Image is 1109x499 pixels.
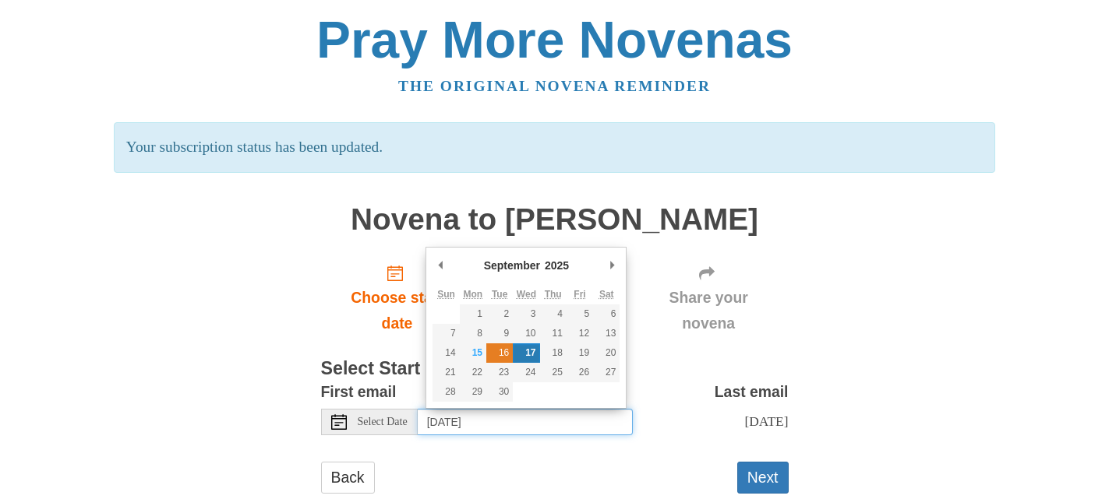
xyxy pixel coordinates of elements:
h3: Select Start Date [321,359,789,379]
abbr: Thursday [545,289,562,300]
button: 9 [486,324,513,343]
button: 11 [540,324,567,343]
span: Select Date [358,416,408,427]
div: 2025 [542,254,571,277]
abbr: Friday [574,289,585,300]
button: 7 [433,324,459,343]
button: 18 [540,343,567,363]
button: 13 [593,324,620,343]
label: First email [321,379,397,405]
button: 30 [486,382,513,402]
abbr: Monday [464,289,483,300]
button: 14 [433,343,459,363]
abbr: Wednesday [517,289,536,300]
div: September [482,254,542,277]
button: 4 [540,304,567,324]
button: 26 [567,363,593,382]
span: [DATE] [744,413,788,429]
p: Your subscription status has been updated. [114,122,995,173]
a: Choose start date [321,251,474,344]
button: 20 [593,343,620,363]
label: Last email [715,379,789,405]
button: Next [737,462,789,494]
span: Choose start date [337,285,458,336]
button: 29 [460,382,486,402]
button: 24 [513,363,539,382]
input: Use the arrow keys to pick a date [418,409,633,435]
button: Next Month [604,254,620,277]
a: Pray More Novenas [316,11,793,69]
button: 1 [460,304,486,324]
button: Previous Month [433,254,448,277]
button: 2 [486,304,513,324]
abbr: Tuesday [492,289,507,300]
h1: Novena to [PERSON_NAME] [321,203,789,237]
button: 19 [567,343,593,363]
button: 25 [540,363,567,382]
button: 28 [433,382,459,402]
button: 8 [460,324,486,343]
button: 5 [567,304,593,324]
button: 23 [486,363,513,382]
span: Share your novena [645,285,773,336]
button: 21 [433,363,459,382]
button: 17 [513,343,539,363]
a: The original novena reminder [398,78,711,94]
abbr: Sunday [437,289,455,300]
button: 22 [460,363,486,382]
button: 6 [593,304,620,324]
div: Click "Next" to confirm your start date first. [629,251,789,344]
button: 3 [513,304,539,324]
button: 10 [513,324,539,343]
abbr: Saturday [599,289,614,300]
button: 16 [486,343,513,363]
button: 12 [567,324,593,343]
button: 27 [593,363,620,382]
button: 15 [460,343,486,363]
a: Back [321,462,375,494]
